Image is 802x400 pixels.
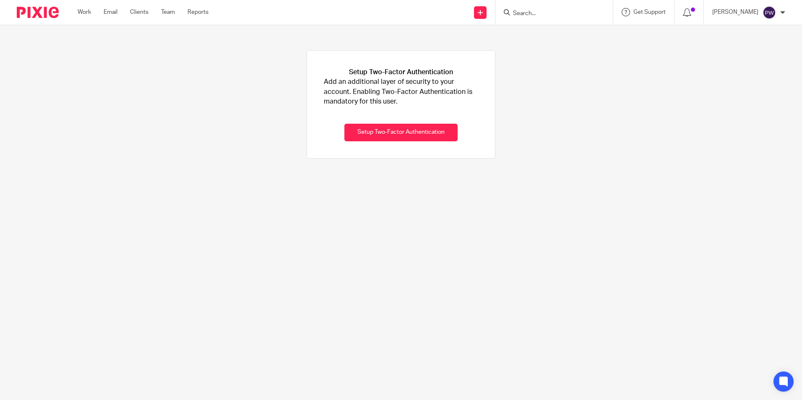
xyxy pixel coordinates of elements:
[130,8,148,16] a: Clients
[349,68,453,77] h1: Setup Two-Factor Authentication
[712,8,758,16] p: [PERSON_NAME]
[324,77,478,106] p: Add an additional layer of security to your account. Enabling Two-Factor Authentication is mandat...
[633,9,666,15] span: Get Support
[187,8,208,16] a: Reports
[78,8,91,16] a: Work
[17,7,59,18] img: Pixie
[512,10,588,18] input: Search
[763,6,776,19] img: svg%3E
[104,8,117,16] a: Email
[344,124,458,142] button: Setup Two-Factor Authentication
[161,8,175,16] a: Team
